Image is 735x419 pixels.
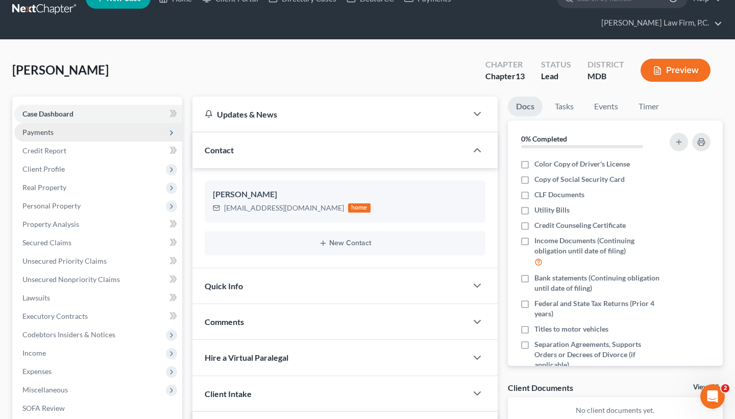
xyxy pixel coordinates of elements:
a: Timer [630,97,667,117]
p: No client documents yet. [516,405,715,415]
span: Real Property [22,183,66,192]
span: Payments [22,128,54,136]
iframe: Intercom live chat [700,384,725,409]
a: Property Analysis [14,215,182,234]
button: New Contact [213,239,477,247]
span: Comments [205,317,244,327]
span: Personal Property [22,201,81,210]
span: Income [22,348,46,357]
span: Client Profile [22,165,65,173]
a: Tasks [547,97,582,117]
span: Separation Agreements, Supports Orders or Decrees of Divorce (if applicable) [534,339,660,370]
span: Executory Contracts [22,312,88,320]
a: Unsecured Priority Claims [14,252,182,270]
span: Credit Counseling Certificate [534,220,626,230]
a: Lawsuits [14,289,182,307]
div: Updates & News [205,109,455,120]
span: Case Dashboard [22,109,73,118]
a: [PERSON_NAME] Law Firm, P.C. [596,14,722,32]
span: Codebtors Insiders & Notices [22,330,115,339]
span: Property Analysis [22,220,79,228]
div: Chapter [485,59,525,71]
div: Client Documents [508,382,573,393]
span: Unsecured Nonpriority Claims [22,275,120,284]
div: Status [541,59,571,71]
span: CLF Documents [534,190,584,200]
span: Quick Info [205,281,243,291]
div: home [348,203,371,213]
button: Preview [641,59,710,82]
span: 13 [516,71,525,81]
a: SOFA Review [14,399,182,417]
span: Credit Report [22,146,66,155]
div: MDB [587,71,624,82]
span: [PERSON_NAME] [12,62,109,77]
span: Miscellaneous [22,385,68,394]
span: Income Documents (Continuing obligation until date of filing) [534,236,660,256]
a: Docs [508,97,543,117]
a: Secured Claims [14,234,182,252]
a: Events [586,97,626,117]
span: 2 [721,384,729,392]
span: Unsecured Priority Claims [22,257,107,265]
a: View All [693,384,719,391]
span: Federal and State Tax Returns (Prior 4 years) [534,298,660,319]
a: Unsecured Nonpriority Claims [14,270,182,289]
span: Secured Claims [22,238,71,247]
div: District [587,59,624,71]
span: Utility Bills [534,205,570,215]
div: Lead [541,71,571,82]
strong: 0% Completed [521,134,567,143]
span: Bank statements (Continuing obligation until date of filing) [534,273,660,293]
a: Executory Contracts [14,307,182,325]
span: Lawsuits [22,293,50,302]
span: Titles to motor vehicles [534,324,608,334]
span: SOFA Review [22,404,65,412]
a: Credit Report [14,142,182,160]
span: Copy of Social Security Card [534,174,625,184]
div: [PERSON_NAME] [213,189,477,201]
span: Expenses [22,367,52,376]
div: Chapter [485,71,525,82]
a: Case Dashboard [14,105,182,123]
span: Client Intake [205,389,252,399]
span: Color Copy of Driver's License [534,159,630,169]
span: Contact [205,145,234,155]
div: [EMAIL_ADDRESS][DOMAIN_NAME] [224,203,344,213]
span: Hire a Virtual Paralegal [205,353,288,362]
